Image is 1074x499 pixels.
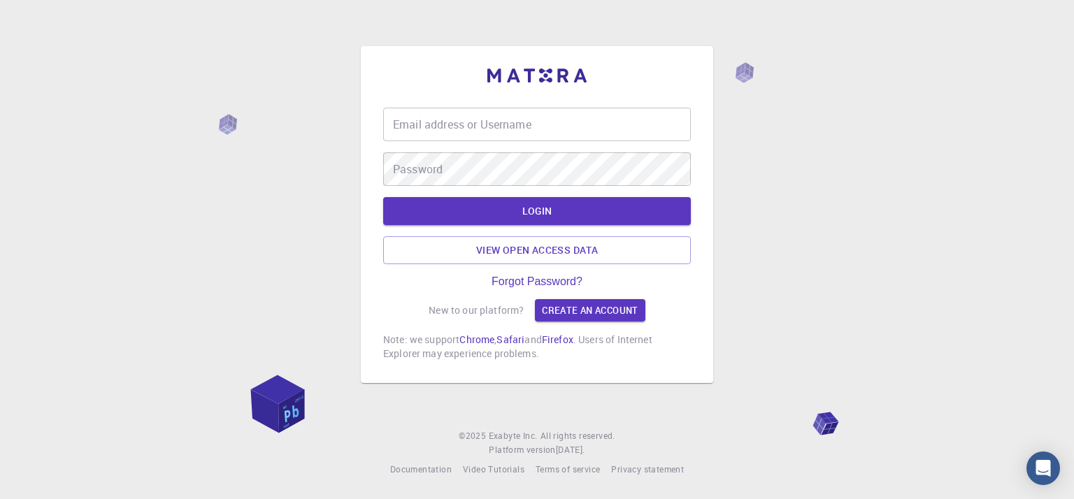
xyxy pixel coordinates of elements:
a: Exabyte Inc. [489,429,538,443]
a: Firefox [542,333,573,346]
a: Forgot Password? [492,275,582,288]
a: Privacy statement [611,463,684,477]
span: Documentation [390,463,452,475]
span: [DATE] . [556,444,585,455]
span: Privacy statement [611,463,684,475]
a: Video Tutorials [463,463,524,477]
span: © 2025 [459,429,488,443]
a: Terms of service [536,463,600,477]
a: Documentation [390,463,452,477]
button: LOGIN [383,197,691,225]
p: Note: we support , and . Users of Internet Explorer may experience problems. [383,333,691,361]
span: Platform version [489,443,555,457]
span: Terms of service [536,463,600,475]
a: Chrome [459,333,494,346]
a: [DATE]. [556,443,585,457]
p: New to our platform? [429,303,524,317]
span: All rights reserved. [540,429,615,443]
a: Safari [496,333,524,346]
span: Video Tutorials [463,463,524,475]
a: Create an account [535,299,645,321]
div: Open Intercom Messenger [1026,451,1060,485]
a: View open access data [383,236,691,264]
span: Exabyte Inc. [489,430,538,441]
